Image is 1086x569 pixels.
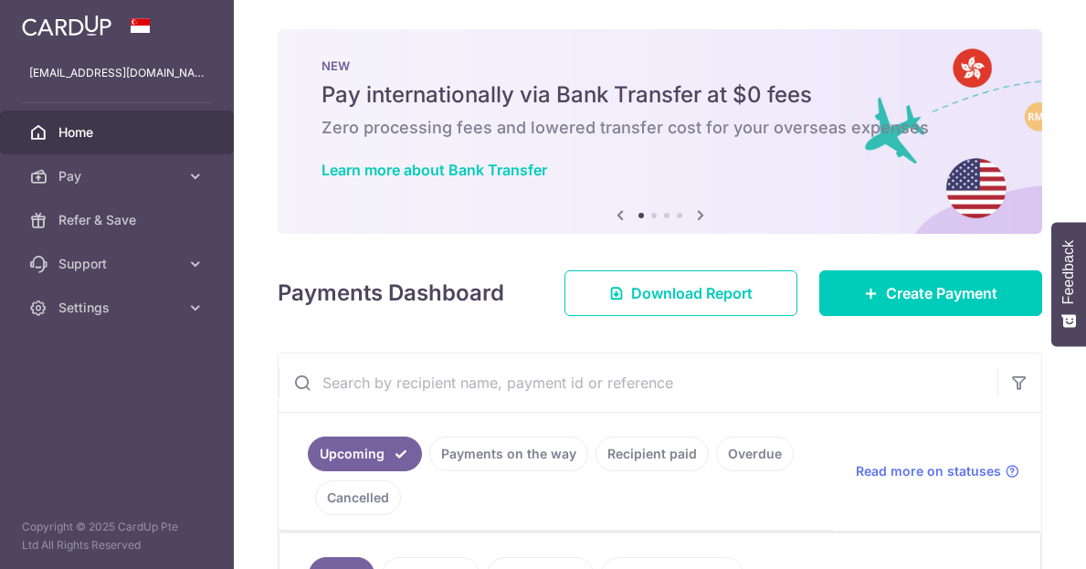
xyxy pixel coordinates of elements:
[315,480,401,515] a: Cancelled
[1051,222,1086,346] button: Feedback - Show survey
[322,161,547,179] a: Learn more about Bank Transfer
[596,437,709,471] a: Recipient paid
[322,80,998,110] h5: Pay internationally via Bank Transfer at $0 fees
[58,211,179,229] span: Refer & Save
[631,282,753,304] span: Download Report
[429,437,588,471] a: Payments on the way
[22,15,111,37] img: CardUp
[308,437,422,471] a: Upcoming
[58,123,179,142] span: Home
[279,353,997,412] input: Search by recipient name, payment id or reference
[716,437,794,471] a: Overdue
[58,255,179,273] span: Support
[564,270,797,316] a: Download Report
[278,277,504,310] h4: Payments Dashboard
[819,270,1042,316] a: Create Payment
[856,462,1019,480] a: Read more on statuses
[58,299,179,317] span: Settings
[278,29,1042,234] img: Bank transfer banner
[58,167,179,185] span: Pay
[886,282,997,304] span: Create Payment
[1060,240,1077,304] span: Feedback
[856,462,1001,480] span: Read more on statuses
[29,64,205,82] p: [EMAIL_ADDRESS][DOMAIN_NAME]
[322,58,998,73] p: NEW
[322,117,998,139] h6: Zero processing fees and lowered transfer cost for your overseas expenses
